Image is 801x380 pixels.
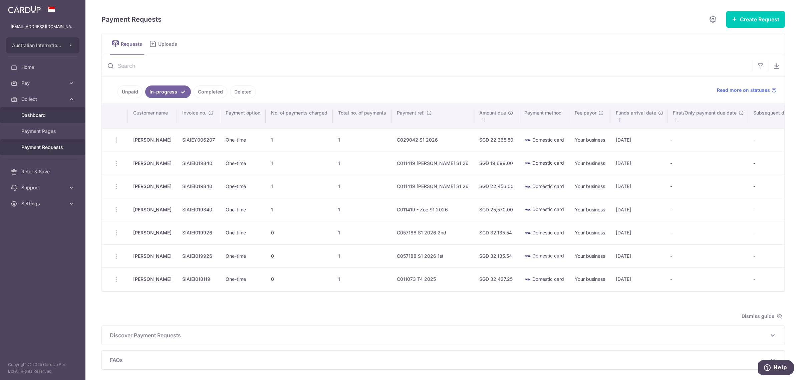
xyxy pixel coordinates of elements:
[717,87,777,93] a: Read more on statuses
[8,5,41,13] img: CardUp
[266,267,333,291] td: 0
[532,183,564,189] span: Domestic card
[177,198,220,221] td: SIAIEI019840
[610,128,667,152] td: [DATE]
[524,276,531,283] img: visa-sm-192604c4577d2d35970c8ed26b86981c2741ebd56154ab54ad91a526f0f24972.png
[220,104,266,128] th: Payment option
[128,267,177,291] td: [PERSON_NAME]
[177,267,220,291] td: SIAIEI018119
[266,221,333,244] td: 0
[220,128,266,152] td: One-time
[610,267,667,291] td: [DATE]
[569,128,610,152] td: Your business
[391,267,474,291] td: C011073 T4 2025
[569,221,610,244] td: Your business
[128,244,177,268] td: [PERSON_NAME]
[15,5,29,11] span: Help
[479,110,506,116] span: Amount due
[610,198,667,221] td: [DATE]
[21,144,65,151] span: Payment Requests
[524,253,531,259] img: visa-sm-192604c4577d2d35970c8ed26b86981c2741ebd56154ab54ad91a526f0f24972.png
[524,230,531,236] img: visa-sm-192604c4577d2d35970c8ed26b86981c2741ebd56154ab54ad91a526f0f24972.png
[117,85,143,98] a: Unpaid
[569,152,610,175] td: Your business
[474,221,519,244] td: SGD 32,135.54
[474,244,519,268] td: SGD 32,135.54
[266,244,333,268] td: 0
[333,198,391,221] td: 1
[742,312,782,320] span: Dismiss guide
[220,152,266,175] td: One-time
[21,128,65,135] span: Payment Pages
[726,11,785,28] button: Create Request
[158,41,182,47] span: Uploads
[220,198,266,221] td: One-time
[474,128,519,152] td: SGD 22,365.50
[11,23,75,30] p: [EMAIL_ADDRESS][DOMAIN_NAME]
[532,276,564,282] span: Domestic card
[391,198,474,221] td: C011419 - Zoe S1 2026
[145,85,191,98] a: In-progress
[177,152,220,175] td: SIAIEI019840
[102,55,753,76] input: Search
[717,87,770,93] span: Read more on statuses
[391,175,474,198] td: C011419 [PERSON_NAME] S1 26
[532,206,564,212] span: Domestic card
[194,85,227,98] a: Completed
[226,110,260,116] span: Payment option
[177,221,220,244] td: SIAIEI019926
[21,112,65,119] span: Dashboard
[397,110,425,116] span: Payment ref.
[333,152,391,175] td: 1
[758,360,794,377] iframe: Opens a widget where you can find more information
[128,128,177,152] td: [PERSON_NAME]
[271,110,327,116] span: No. of payments charged
[524,160,531,167] img: visa-sm-192604c4577d2d35970c8ed26b86981c2741ebd56154ab54ad91a526f0f24972.png
[391,221,474,244] td: C057188 S1 2026 2nd
[110,356,769,364] span: FAQs
[616,110,656,116] span: Funds arrival date
[474,267,519,291] td: SGD 32,437.25
[532,253,564,258] span: Domestic card
[266,152,333,175] td: 1
[21,80,65,86] span: Pay
[266,128,333,152] td: 1
[147,33,182,55] a: Uploads
[667,128,748,152] td: -
[569,104,610,128] th: Fee payor
[474,152,519,175] td: SGD 19,699.00
[524,206,531,213] img: visa-sm-192604c4577d2d35970c8ed26b86981c2741ebd56154ab54ad91a526f0f24972.png
[667,198,748,221] td: -
[333,221,391,244] td: 1
[110,33,145,55] a: Requests
[177,104,220,128] th: Invoice no.
[524,137,531,144] img: visa-sm-192604c4577d2d35970c8ed26b86981c2741ebd56154ab54ad91a526f0f24972.png
[121,41,145,47] span: Requests
[128,104,177,128] th: Customer name
[667,221,748,244] td: -
[333,244,391,268] td: 1
[182,110,206,116] span: Invoice no.
[474,198,519,221] td: SGD 25,570.00
[128,152,177,175] td: [PERSON_NAME]
[569,198,610,221] td: Your business
[391,152,474,175] td: C011419 [PERSON_NAME] S1 26
[333,128,391,152] td: 1
[338,110,386,116] span: Total no. of payments
[569,244,610,268] td: Your business
[220,244,266,268] td: One-time
[177,244,220,268] td: SIAIEI019926
[532,137,564,143] span: Domestic card
[21,64,65,70] span: Home
[610,152,667,175] td: [DATE]
[220,221,266,244] td: One-time
[21,96,65,103] span: Collect
[575,110,596,116] span: Fee payor
[753,110,801,116] span: Subsequent due date
[474,104,519,128] th: Amount due : activate to sort column ascending
[667,152,748,175] td: -
[21,184,65,191] span: Support
[266,198,333,221] td: 1
[610,175,667,198] td: [DATE]
[673,110,737,116] span: First/Only payment due date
